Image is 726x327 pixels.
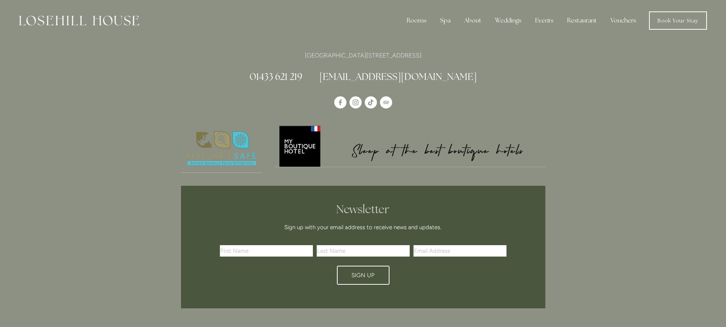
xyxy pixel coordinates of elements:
[649,11,707,30] a: Book Your Stay
[351,272,375,279] span: Sign Up
[223,203,504,216] h2: Newsletter
[489,13,527,28] div: Weddings
[401,13,433,28] div: Rooms
[223,223,504,232] p: Sign up with your email address to receive news and updates.
[413,245,506,257] input: Email Address
[349,96,362,108] a: Instagram
[250,70,302,83] a: 01433 621 219
[317,245,410,257] input: Last Name
[220,245,313,257] input: First Name
[181,124,263,172] img: Nature's Safe - Logo
[380,96,392,108] a: TripAdvisor
[365,96,377,108] a: TikTok
[434,13,457,28] div: Spa
[319,70,477,83] a: [EMAIL_ADDRESS][DOMAIN_NAME]
[181,50,545,61] p: [GEOGRAPHIC_DATA][STREET_ADDRESS]
[337,266,389,285] button: Sign Up
[275,124,545,167] img: My Boutique Hotel - Logo
[19,16,139,26] img: Losehill House
[561,13,603,28] div: Restaurant
[604,13,642,28] a: Vouchers
[334,96,346,108] a: Losehill House Hotel & Spa
[529,13,559,28] div: Events
[458,13,487,28] div: About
